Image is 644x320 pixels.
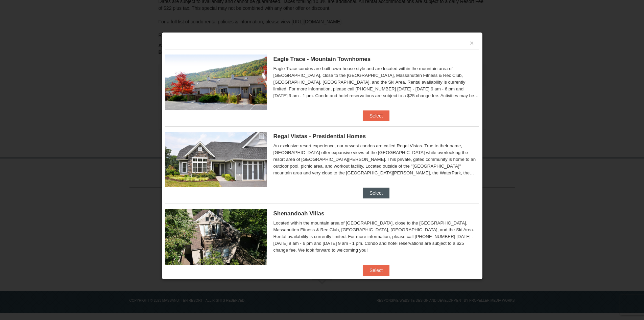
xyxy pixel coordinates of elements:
span: Eagle Trace - Mountain Townhomes [273,56,371,62]
img: 19219019-2-e70bf45f.jpg [165,209,267,264]
img: 19218983-1-9b289e55.jpg [165,55,267,110]
span: Shenandoah Villas [273,210,325,217]
span: Regal Vistas - Presidential Homes [273,133,366,140]
button: Select [363,188,389,198]
button: × [470,40,474,46]
img: 19218991-1-902409a9.jpg [165,132,267,187]
button: Select [363,265,389,276]
div: Located within the mountain area of [GEOGRAPHIC_DATA], close to the [GEOGRAPHIC_DATA], Massanutte... [273,220,479,254]
div: An exclusive resort experience, our newest condos are called Regal Vistas. True to their name, [G... [273,143,479,176]
button: Select [363,110,389,121]
div: Eagle Trace condos are built town-house style and are located within the mountain area of [GEOGRA... [273,65,479,99]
